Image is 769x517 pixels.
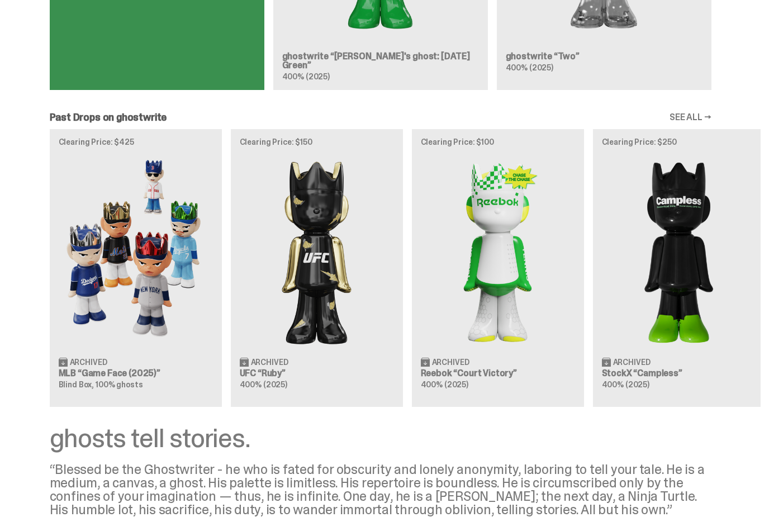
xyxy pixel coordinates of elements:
img: Campless [602,155,756,348]
h3: ghostwrite “Two” [506,53,702,61]
a: SEE ALL → [670,113,711,122]
span: Archived [613,359,651,367]
h2: Past Drops on ghostwrite [50,113,167,123]
span: Archived [70,359,107,367]
img: Ruby [240,155,394,348]
span: 400% (2025) [282,72,330,82]
span: 400% (2025) [421,380,468,390]
div: ghosts tell stories. [50,425,711,452]
span: Archived [251,359,288,367]
span: 400% (2025) [506,63,553,73]
h3: MLB “Game Face (2025)” [59,369,213,378]
a: Clearing Price: $425 Game Face (2025) Archived [50,130,222,407]
p: Clearing Price: $425 [59,139,213,146]
span: Archived [432,359,469,367]
a: Clearing Price: $250 Campless Archived [593,130,765,407]
span: 100% ghosts [96,380,143,390]
span: 400% (2025) [240,380,287,390]
p: Clearing Price: $100 [421,139,575,146]
p: Clearing Price: $250 [602,139,756,146]
h3: ghostwrite “[PERSON_NAME]'s ghost: [DATE] Green” [282,53,479,70]
h3: UFC “Ruby” [240,369,394,378]
img: Court Victory [421,155,575,348]
h3: StockX “Campless” [602,369,756,378]
p: Clearing Price: $150 [240,139,394,146]
img: Game Face (2025) [59,155,213,348]
span: Blind Box, [59,380,94,390]
h3: Reebok “Court Victory” [421,369,575,378]
span: 400% (2025) [602,380,649,390]
a: Clearing Price: $150 Ruby Archived [231,130,403,407]
a: Clearing Price: $100 Court Victory Archived [412,130,584,407]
